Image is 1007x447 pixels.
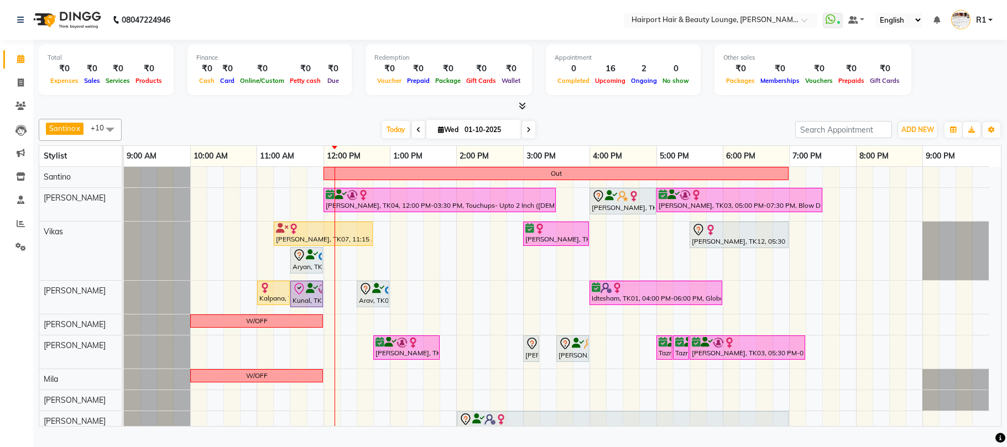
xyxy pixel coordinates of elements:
[275,223,372,244] div: [PERSON_NAME], TK07, 11:15 AM-12:45 PM, Touchups- Upto 2 Inch ([DEMOGRAPHIC_DATA])
[44,416,106,426] span: [PERSON_NAME]
[237,62,287,75] div: ₹0
[658,190,821,211] div: [PERSON_NAME], TK03, 05:00 PM-07:30 PM, Blow Drys- Blow Dry Mid-Back,Touchups- Upto 2 Inch ([DEMO...
[463,77,499,85] span: Gift Cards
[291,249,322,272] div: Aryan, TK11, 11:30 AM-12:00 PM, Hair Cuts -Sr.Stylist([DEMOGRAPHIC_DATA])
[44,395,106,405] span: [PERSON_NAME]
[324,148,363,164] a: 12:00 PM
[103,77,133,85] span: Services
[325,190,555,211] div: [PERSON_NAME], TK04, 12:00 PM-03:30 PM, Touchups- Upto 2 Inch ([DEMOGRAPHIC_DATA]),Highlights- Cr...
[660,62,692,75] div: 0
[857,148,891,164] a: 8:00 PM
[658,337,671,358] div: Tazneem PATANWALLA, TK09, 05:00 PM-05:15 PM, Threading Eyebrows
[802,62,836,75] div: ₹0
[691,223,787,246] div: [PERSON_NAME], TK12, 05:30 PM-07:00 PM, Touchups- Upto 2 Inch ([DEMOGRAPHIC_DATA])
[555,77,592,85] span: Completed
[48,62,81,75] div: ₹0
[217,77,237,85] span: Card
[191,148,231,164] a: 10:00 AM
[432,62,463,75] div: ₹0
[196,77,217,85] span: Cash
[499,77,523,85] span: Wallet
[257,148,297,164] a: 11:00 AM
[458,413,787,436] div: [PERSON_NAME], TK02, 02:00 PM-07:00 PM, Highlights- Upto Mid Back
[524,148,559,164] a: 3:00 PM
[674,337,688,358] div: Tazneem PATANWALLA, TK09, 05:15 PM-05:30 PM, Threading Eyebrows
[723,62,758,75] div: ₹0
[524,337,538,360] div: [PERSON_NAME], TK06, 03:00 PM-03:15 PM, Threading Eyebrows,Clean Up- O3+ (F/M)
[103,62,133,75] div: ₹0
[48,77,81,85] span: Expenses
[124,148,159,164] a: 9:00 AM
[91,123,112,132] span: +10
[196,53,343,62] div: Finance
[657,148,692,164] a: 5:00 PM
[133,77,165,85] span: Products
[374,62,404,75] div: ₹0
[196,62,217,75] div: ₹0
[374,337,439,358] div: [PERSON_NAME], TK04, 12:45 PM-01:45 PM, Wine Pedicure (F/M)
[461,122,516,138] input: 2025-10-01
[976,14,986,26] span: R1
[591,190,655,213] div: [PERSON_NAME], TK14, 04:00 PM-05:00 PM, Blow Drys- Blow Dry Mid-Back
[237,77,287,85] span: Online/Custom
[628,62,660,75] div: 2
[723,77,758,85] span: Packages
[44,172,71,182] span: Santino
[374,77,404,85] span: Voucher
[923,148,958,164] a: 9:00 PM
[44,286,106,296] span: [PERSON_NAME]
[499,62,523,75] div: ₹0
[81,62,103,75] div: ₹0
[592,62,628,75] div: 16
[28,4,104,35] img: logo
[555,62,592,75] div: 0
[404,62,432,75] div: ₹0
[836,77,867,85] span: Prepaids
[44,193,106,203] span: [PERSON_NAME]
[836,62,867,75] div: ₹0
[44,319,106,329] span: [PERSON_NAME]
[287,62,324,75] div: ₹0
[435,125,461,134] span: Wed
[358,282,388,306] div: Arav, TK05, 12:30 PM-01:00 PM, Hair Cuts -Sr.Stylist([DEMOGRAPHIC_DATA])
[691,337,804,358] div: [PERSON_NAME], TK03, 05:30 PM-07:15 PM, Cocktail Pedicure (F/M),Threading Eyebrows,Threading Uppe...
[81,77,103,85] span: Sales
[723,148,758,164] a: 6:00 PM
[122,4,170,35] b: 08047224946
[660,77,692,85] span: No show
[867,62,902,75] div: ₹0
[555,53,692,62] div: Appointment
[246,371,268,381] div: W/OFF
[324,62,343,75] div: ₹0
[723,53,902,62] div: Other sales
[48,53,165,62] div: Total
[951,10,971,29] img: R1
[591,282,721,303] div: Idtesham, TK01, 04:00 PM-06:00 PM, Global Coloring- Balayage ([DEMOGRAPHIC_DATA])
[899,122,937,138] button: ADD NEW
[867,77,902,85] span: Gift Cards
[246,316,268,326] div: W/OFF
[291,282,322,306] div: Kunal, TK13, 11:30 AM-12:00 PM, Hair Cuts -Sr.Stylist([DEMOGRAPHIC_DATA])
[325,77,342,85] span: Due
[374,53,523,62] div: Redemption
[551,169,562,178] div: Out
[258,282,289,303] div: Kalpana, TK15, 11:00 AM-11:30 AM, Blow Drys- Blow Dry Mid-Back
[795,121,892,138] input: Search Appointment
[44,340,106,350] span: [PERSON_NAME]
[457,148,492,164] a: 2:00 PM
[44,227,63,236] span: Vikas
[44,151,67,161] span: Stylist
[758,62,802,75] div: ₹0
[432,77,463,85] span: Package
[592,77,628,85] span: Upcoming
[758,77,802,85] span: Memberships
[133,62,165,75] div: ₹0
[590,148,625,164] a: 4:00 PM
[75,124,80,133] a: x
[44,374,58,384] span: Mila
[463,62,499,75] div: ₹0
[901,125,934,134] span: ADD NEW
[49,124,75,133] span: Santino
[287,77,324,85] span: Petty cash
[524,223,588,244] div: [PERSON_NAME], TK08, 03:00 PM-04:00 PM, Hair Cuts -Sr.Stylist([DEMOGRAPHIC_DATA])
